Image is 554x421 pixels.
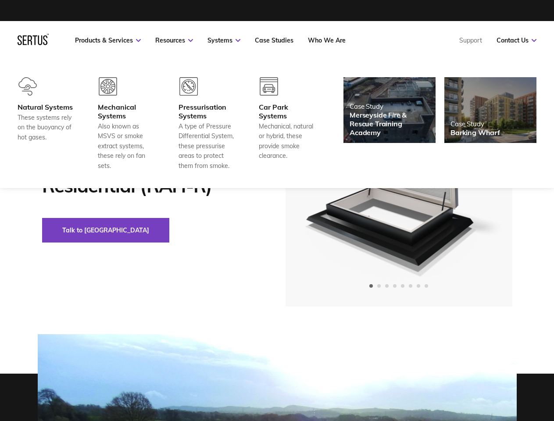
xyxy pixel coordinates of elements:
[98,103,156,120] div: Mechanical Systems
[409,284,412,288] span: Go to slide 6
[308,36,346,44] a: Who We Are
[393,284,397,288] span: Go to slide 4
[179,121,237,171] div: A type of Pressure Differential System, these pressurise areas to protect them from smoke.
[207,36,240,44] a: Systems
[425,284,428,288] span: Go to slide 8
[450,120,500,128] div: Case Study
[42,218,169,243] button: Talk to [GEOGRAPHIC_DATA]
[396,319,554,421] iframe: Chat Widget
[497,36,536,44] a: Contact Us
[343,77,436,143] a: Case StudyMerseyside Fire & Rescue Training Academy
[259,77,317,171] a: Car Park SystemsMechanical, natural or hybrid, these provide smoke clearance.
[75,36,141,44] a: Products & Services
[42,153,259,197] h1: Roof Access Hatch – Residential (RAH-R)
[444,77,536,143] a: Case StudyBarking Wharf
[377,284,381,288] span: Go to slide 2
[179,77,237,171] a: Pressurisation SystemsA type of Pressure Differential System, these pressurise areas to protect t...
[18,77,76,171] a: Natural SystemsThese systems rely on the buoyancy of hot gases.
[417,284,420,288] span: Go to slide 7
[179,103,237,120] div: Pressurisation Systems
[155,36,193,44] a: Resources
[385,284,389,288] span: Go to slide 3
[459,36,482,44] a: Support
[259,103,317,120] div: Car Park Systems
[450,128,500,137] div: Barking Wharf
[98,77,156,171] a: Mechanical SystemsAlso known as MSVS or smoke extract systems, these rely on fan sets.
[255,36,293,44] a: Case Studies
[98,121,156,171] div: Also known as MSVS or smoke extract systems, these rely on fan sets.
[18,113,76,142] div: These systems rely on the buoyancy of hot gases.
[18,103,76,111] div: Natural Systems
[350,102,429,111] div: Case Study
[259,121,317,161] div: Mechanical, natural or hybrid, these provide smoke clearance.
[350,111,429,137] div: Merseyside Fire & Rescue Training Academy
[401,284,404,288] span: Go to slide 5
